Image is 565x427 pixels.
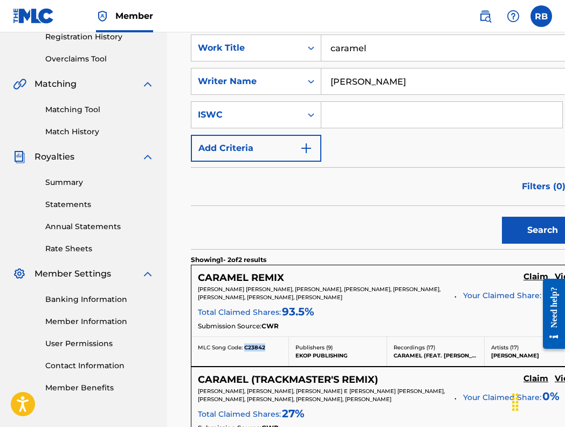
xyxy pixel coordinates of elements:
[45,199,154,210] a: Statements
[198,108,295,121] div: ISWC
[502,5,524,27] div: Help
[45,243,154,254] a: Rate Sheets
[198,307,281,317] span: Total Claimed Shares:
[45,382,154,394] a: Member Benefits
[35,150,74,163] span: Royalties
[479,10,492,23] img: search
[507,10,520,23] img: help
[198,344,243,351] span: MLC Song Code:
[198,75,295,88] div: Writer Name
[191,255,266,265] p: Showing 1 - 2 of 2 results
[523,272,548,282] h5: Claim
[295,343,380,352] p: Publishers ( 9 )
[282,405,305,422] span: 27 %
[198,409,281,419] span: Total Claimed Shares:
[463,290,541,301] span: Your Claimed Share:
[463,392,541,403] span: Your Claimed Share:
[198,42,295,54] div: Work Title
[13,8,54,24] img: MLC Logo
[474,5,496,27] a: Public Search
[244,344,265,351] span: C23842
[13,78,26,91] img: Matching
[45,338,154,349] a: User Permissions
[141,78,154,91] img: expand
[45,360,154,371] a: Contact Information
[115,10,153,22] span: Member
[507,386,524,418] div: Drag
[511,375,565,427] iframe: Chat Widget
[394,352,478,360] p: CARAMEL (FEAT. [PERSON_NAME])
[198,286,440,301] span: [PERSON_NAME] [PERSON_NAME], [PERSON_NAME], [PERSON_NAME], [PERSON_NAME], [PERSON_NAME], [PERSON_...
[535,267,565,360] iframe: Resource Center
[141,267,154,280] img: expand
[45,316,154,327] a: Member Information
[45,104,154,115] a: Matching Tool
[191,135,321,162] button: Add Criteria
[13,150,26,163] img: Royalties
[523,374,548,384] h5: Claim
[45,126,154,137] a: Match History
[96,10,109,23] img: Top Rightsholder
[282,304,314,320] span: 93.5 %
[35,267,111,280] span: Member Settings
[13,267,26,280] img: Member Settings
[35,78,77,91] span: Matching
[198,321,261,331] span: Submission Source:
[45,53,154,65] a: Overclaims Tool
[141,150,154,163] img: expand
[45,177,154,188] a: Summary
[261,321,279,331] span: CWR
[198,388,445,403] span: [PERSON_NAME], [PERSON_NAME], [PERSON_NAME] E [PERSON_NAME] [PERSON_NAME], [PERSON_NAME], [PERSON...
[394,343,478,352] p: Recordings ( 17 )
[45,294,154,305] a: Banking Information
[198,374,378,386] h5: CARAMEL (TRACKMASTER'S REMIX)
[45,221,154,232] a: Annual Statements
[198,272,284,284] h5: CARAMEL REMIX
[295,352,380,360] p: EKOP PUBLISHING
[45,31,154,43] a: Registration History
[530,5,552,27] div: User Menu
[300,142,313,155] img: 9d2ae6d4665cec9f34b9.svg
